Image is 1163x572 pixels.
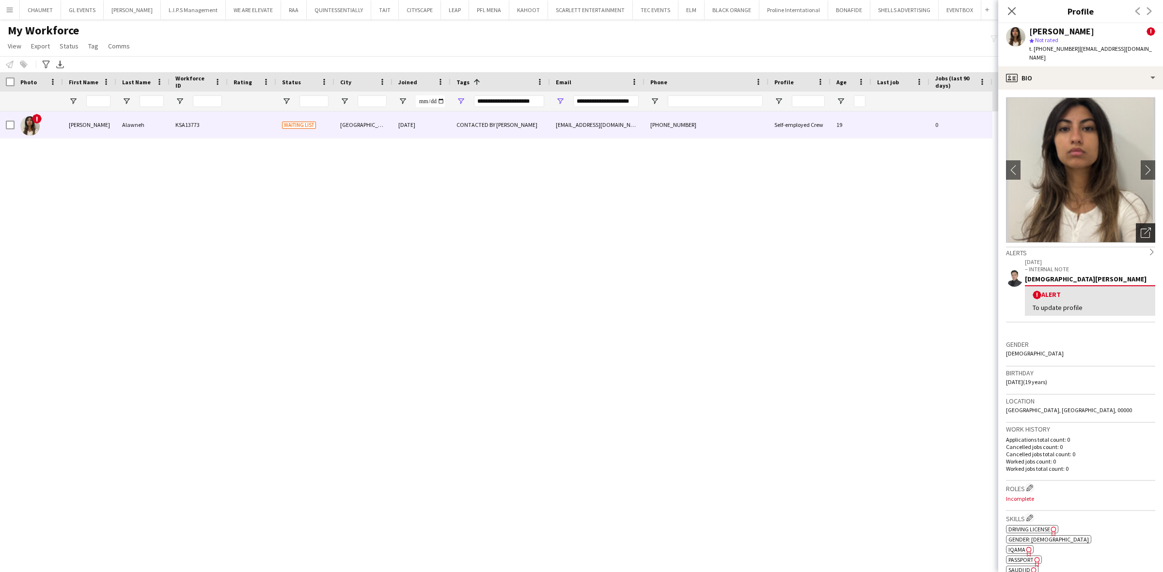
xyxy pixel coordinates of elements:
button: Open Filter Menu [398,97,407,106]
span: Jobs (last 90 days) [935,75,975,89]
span: Status [60,42,79,50]
span: [DATE] (19 years) [1006,378,1047,386]
button: SHELLS ADVERTISING [870,0,939,19]
div: 19 [831,111,871,138]
a: Export [27,40,54,52]
span: First Name [69,78,98,86]
button: BONAFIDE [828,0,870,19]
div: Alawneh [116,111,170,138]
button: TEC EVENTS [633,0,678,19]
button: Open Filter Menu [774,97,783,106]
span: Phone [650,78,667,86]
span: Comms [108,42,130,50]
span: ! [1033,291,1041,299]
h3: Work history [1006,425,1155,433]
span: Age [836,78,847,86]
h3: Roles [1006,483,1155,493]
span: t. [PHONE_NUMBER] [1029,45,1080,52]
p: Incomplete [1006,495,1155,502]
span: Joined [398,78,417,86]
img: Alma Alawneh [20,116,40,136]
h3: Birthday [1006,369,1155,377]
span: Tags [456,78,470,86]
span: Status [282,78,301,86]
button: Open Filter Menu [456,97,465,106]
span: Rating [234,78,252,86]
a: Comms [104,40,134,52]
button: Proline Interntational [759,0,828,19]
p: Cancelled jobs total count: 0 [1006,450,1155,458]
h3: Profile [998,5,1163,17]
button: Open Filter Menu [556,97,565,106]
span: Waiting list [282,122,316,129]
button: Open Filter Menu [282,97,291,106]
button: Open Filter Menu [175,97,184,106]
input: Last Name Filter Input [140,95,164,107]
button: BLACK ORANGE [705,0,759,19]
div: Self-employed Crew [769,111,831,138]
p: – INTERNAL NOTE [1025,265,1155,273]
button: Open Filter Menu [836,97,845,106]
span: IQAMA [1008,546,1025,553]
button: TAIT [371,0,399,19]
p: Cancelled jobs count: 0 [1006,443,1155,450]
input: Email Filter Input [573,95,639,107]
span: Passport [1008,556,1034,563]
div: Open photos pop-in [1136,223,1155,243]
span: ! [32,114,42,124]
h3: Location [1006,397,1155,405]
button: Open Filter Menu [650,97,659,106]
app-action-btn: Export XLSX [54,59,66,70]
button: PFL MENA [469,0,509,19]
span: Gender: [DEMOGRAPHIC_DATA] [1008,536,1089,543]
button: Open Filter Menu [340,97,349,106]
div: [GEOGRAPHIC_DATA] [334,111,393,138]
div: To update profile [1033,303,1147,312]
span: [DEMOGRAPHIC_DATA] [1006,350,1064,357]
button: EVENTBOX [939,0,981,19]
div: [EMAIL_ADDRESS][DOMAIN_NAME] [550,111,644,138]
span: View [8,42,21,50]
span: Profile [774,78,794,86]
a: Tag [84,40,102,52]
div: Bio [998,66,1163,90]
app-action-btn: Advanced filters [40,59,52,70]
p: [DATE] [1025,258,1155,265]
button: Open Filter Menu [122,97,131,106]
span: Export [31,42,50,50]
div: [DATE] [393,111,451,138]
input: Workforce ID Filter Input [193,95,222,107]
button: CITYSCAPE [399,0,441,19]
div: [DEMOGRAPHIC_DATA][PERSON_NAME] [1025,275,1155,283]
span: City [340,78,351,86]
button: Open Filter Menu [69,97,78,106]
span: Tag [88,42,98,50]
span: Driving License [1008,526,1050,533]
button: KAHOOT [509,0,548,19]
div: Alerts [1006,247,1155,257]
input: Age Filter Input [854,95,865,107]
span: | [EMAIL_ADDRESS][DOMAIN_NAME] [1029,45,1152,61]
input: City Filter Input [358,95,387,107]
div: [PHONE_NUMBER] [644,111,769,138]
button: [PERSON_NAME] [104,0,161,19]
button: ELM [678,0,705,19]
button: SCARLETT ENTERTAINMENT [548,0,633,19]
h3: Gender [1006,340,1155,349]
img: Crew avatar or photo [1006,97,1155,243]
button: QUINTESSENTIALLY [307,0,371,19]
button: L.I.P.S Management [161,0,226,19]
div: Alert [1033,290,1147,299]
span: Workforce ID [175,75,210,89]
span: Email [556,78,571,86]
div: 0 [929,111,992,138]
h3: Skills [1006,513,1155,523]
a: View [4,40,25,52]
span: [GEOGRAPHIC_DATA], [GEOGRAPHIC_DATA], 00000 [1006,406,1132,414]
span: Not rated [1035,36,1058,44]
button: RAA [281,0,307,19]
a: Status [56,40,82,52]
button: GL EVENTS [61,0,104,19]
p: Worked jobs total count: 0 [1006,465,1155,472]
p: Applications total count: 0 [1006,436,1155,443]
